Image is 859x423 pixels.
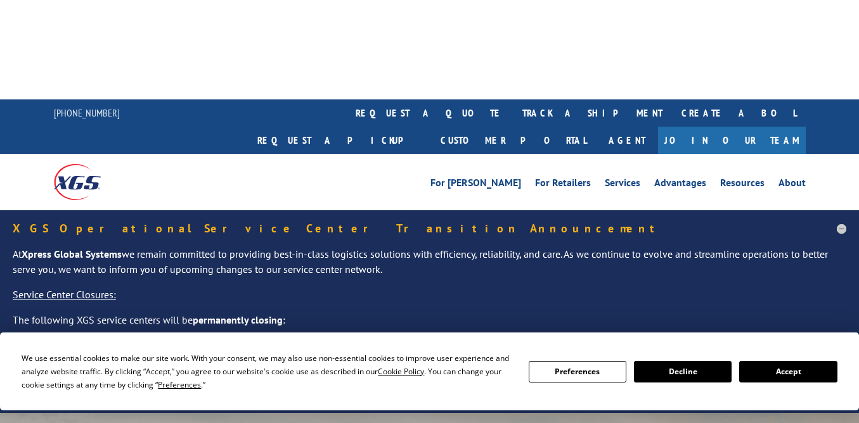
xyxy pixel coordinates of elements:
[535,178,591,192] a: For Retailers
[778,178,806,192] a: About
[605,178,640,192] a: Services
[158,379,201,390] span: Preferences
[22,248,122,260] strong: Xpress Global Systems
[13,223,846,234] h5: XGS Operational Service Center Transition Announcement
[658,127,806,154] a: Join Our Team
[22,351,513,391] div: We use essential cookies to make our site work. With your consent, we may also use non-essential ...
[634,361,732,382] button: Decline
[54,106,120,119] a: [PHONE_NUMBER]
[193,313,283,326] strong: permanently closing
[739,361,837,382] button: Accept
[672,99,806,127] a: Create a BOL
[13,288,116,301] u: Service Center Closures:
[248,127,431,154] a: Request a pickup
[596,127,658,154] a: Agent
[430,178,521,192] a: For [PERSON_NAME]
[346,99,513,127] a: request a quote
[513,99,672,127] a: track a shipment
[378,366,424,377] span: Cookie Policy
[13,247,846,287] p: At we remain committed to providing best-in-class logistics solutions with efficiency, reliabilit...
[654,178,706,192] a: Advantages
[431,127,596,154] a: Customer Portal
[13,313,846,338] p: The following XGS service centers will be :
[529,361,626,382] button: Preferences
[720,178,765,192] a: Resources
